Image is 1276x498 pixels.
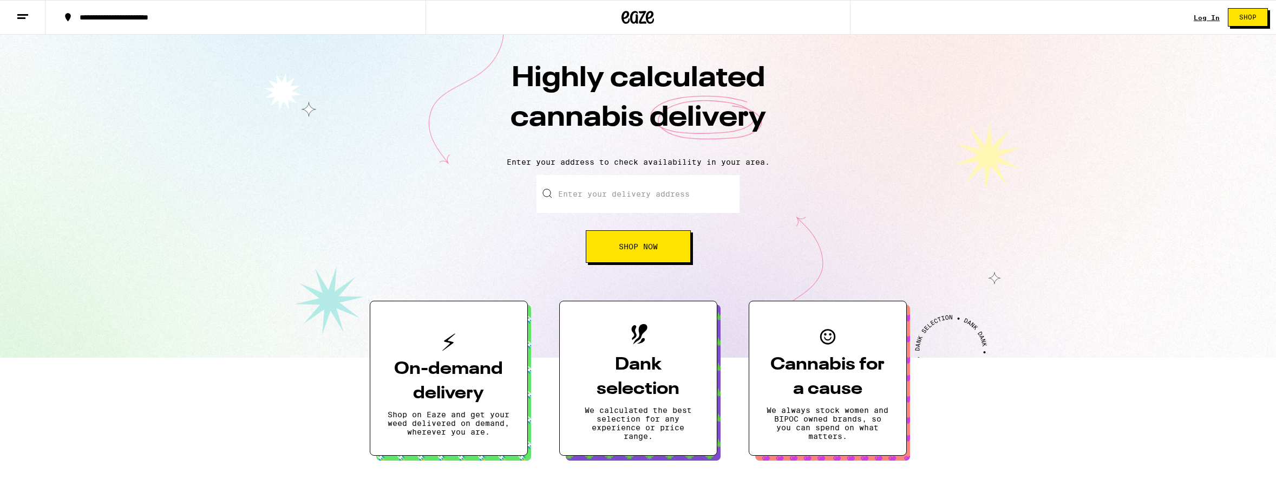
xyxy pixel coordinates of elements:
[767,406,889,441] p: We always stock women and BIPOC owned brands, so you can spend on what matters.
[1194,14,1220,21] a: Log In
[536,175,740,213] input: Enter your delivery address
[767,353,889,402] h3: Cannabis for a cause
[577,406,699,441] p: We calculated the best selection for any experience or price range.
[1220,8,1276,27] a: Shop
[749,301,907,456] button: Cannabis for a causeWe always stock women and BIPOC owned brands, so you can spend on what matters.
[388,410,510,436] p: Shop on Eaze and get your weed delivered on demand, wherever you are.
[586,230,691,263] button: Shop Now
[370,301,528,456] button: On-demand deliveryShop on Eaze and get your weed delivered on demand, wherever you are.
[1239,14,1257,21] span: Shop
[619,243,658,250] span: Shop Now
[388,357,510,406] h3: On-demand delivery
[577,353,699,402] h3: Dank selection
[559,301,717,456] button: Dank selectionWe calculated the best selection for any experience or price range.
[1228,8,1268,27] button: Shop
[449,59,828,149] h1: Highly calculated cannabis delivery
[11,158,1265,166] p: Enter your address to check availability in your area.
